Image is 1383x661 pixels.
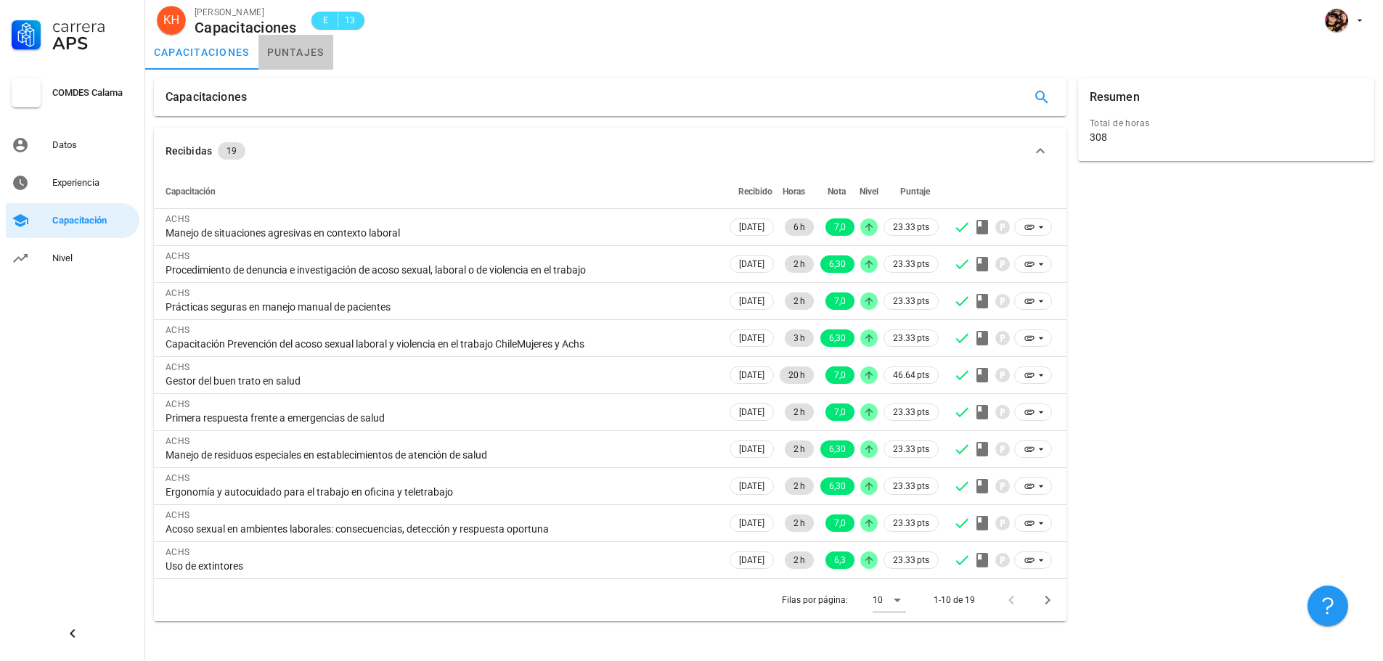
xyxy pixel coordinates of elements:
span: 6 h [794,218,805,236]
span: 7,0 [834,218,846,236]
span: 2 h [794,403,805,421]
div: Resumen [1090,78,1140,116]
div: 10 [873,594,883,607]
span: 6,30 [829,255,846,273]
span: ACHS [166,288,190,298]
span: 6,30 [829,329,846,347]
span: 2 h [794,551,805,569]
span: ACHS [166,510,190,520]
div: Acoso sexual en ambientes laborales: consecuencias, detección y respuesta oportuna [166,522,715,535]
span: [DATE] [739,515,764,531]
span: 23.33 pts [893,479,929,493]
span: 23.33 pts [893,442,929,456]
span: [DATE] [739,256,764,272]
span: 2 h [794,255,805,273]
div: Manejo de situaciones agresivas en contexto laboral [166,226,715,239]
span: 19 [227,142,237,160]
span: [DATE] [739,404,764,420]
div: Filas por página: [782,579,906,621]
div: Procedimiento de denuncia e investigación de acoso sexual, laboral o de violencia en el trabajo [166,263,715,276]
div: Capacitación Prevención del acoso sexual laboral y violencia en el trabajo ChileMujeres y Achs [166,337,715,350]
span: 23.33 pts [893,516,929,530]
a: capacitaciones [145,35,258,70]
span: [DATE] [739,367,764,383]
div: Capacitaciones [166,78,247,116]
span: 2 h [794,477,805,495]
div: Capacitación [52,215,134,226]
div: Total de horas [1090,116,1363,131]
span: Nota [828,186,846,197]
div: Carrera [52,17,134,35]
span: 6,3 [834,551,846,569]
div: Nivel [52,253,134,264]
span: 7,0 [834,403,846,421]
div: Manejo de residuos especiales en establecimientos de atención de salud [166,448,715,461]
div: APS [52,35,134,52]
span: [DATE] [739,552,764,568]
div: 10Filas por página: [873,588,906,612]
span: 2 h [794,514,805,532]
span: 23.33 pts [893,257,929,271]
span: Puntaje [900,186,930,197]
span: Horas [783,186,805,197]
div: avatar [1325,9,1348,32]
span: ACHS [166,251,190,261]
div: Ergonomía y autocuidado para el trabajo en oficina y teletrabajo [166,485,715,498]
a: Datos [6,128,139,163]
span: 6,30 [829,440,846,458]
span: Recibido [738,186,772,197]
div: Primera respuesta frente a emergencias de salud [166,411,715,424]
span: ACHS [166,399,190,409]
a: Capacitación [6,203,139,238]
span: ACHS [166,362,190,372]
th: Puntaje [881,174,942,209]
th: Nivel [857,174,881,209]
div: Experiencia [52,177,134,189]
span: [DATE] [739,293,764,309]
span: [DATE] [739,478,764,494]
a: Nivel [6,241,139,276]
span: 46.64 pts [893,368,929,382]
span: 23.33 pts [893,331,929,345]
th: Capacitación [154,174,727,209]
div: Gestor del buen trato en salud [166,374,715,387]
div: Prácticas seguras en manejo manual de pacientes [166,300,715,313]
div: COMDES Calama [52,87,134,99]
button: Recibidas 19 [154,128,1066,174]
div: 308 [1090,131,1107,144]
span: KH [163,6,179,35]
span: 7,0 [834,292,846,310]
button: Página siguiente [1035,587,1061,613]
a: puntajes [258,35,333,70]
span: 2 h [794,292,805,310]
span: ACHS [166,214,190,224]
div: avatar [157,6,186,35]
div: 1-10 de 19 [934,594,975,607]
span: ACHS [166,473,190,483]
span: [DATE] [739,330,764,346]
span: ACHS [166,547,190,557]
span: 23.33 pts [893,405,929,419]
div: Recibidas [166,143,212,159]
th: Horas [777,174,817,209]
div: Datos [52,139,134,151]
span: Nivel [860,186,878,197]
span: 23.33 pts [893,220,929,234]
span: E [320,13,332,28]
span: 13 [344,13,356,28]
span: Capacitación [166,186,216,197]
a: Experiencia [6,165,139,200]
span: 23.33 pts [893,553,929,567]
span: [DATE] [739,441,764,457]
div: Capacitaciones [195,20,297,36]
span: 7,0 [834,514,846,532]
span: 20 h [788,366,805,384]
span: 7,0 [834,366,846,384]
span: 6,30 [829,477,846,495]
span: ACHS [166,325,190,335]
span: 2 h [794,440,805,458]
div: [PERSON_NAME] [195,5,297,20]
span: [DATE] [739,219,764,235]
th: Recibido [727,174,777,209]
div: Uso de extintores [166,559,715,572]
